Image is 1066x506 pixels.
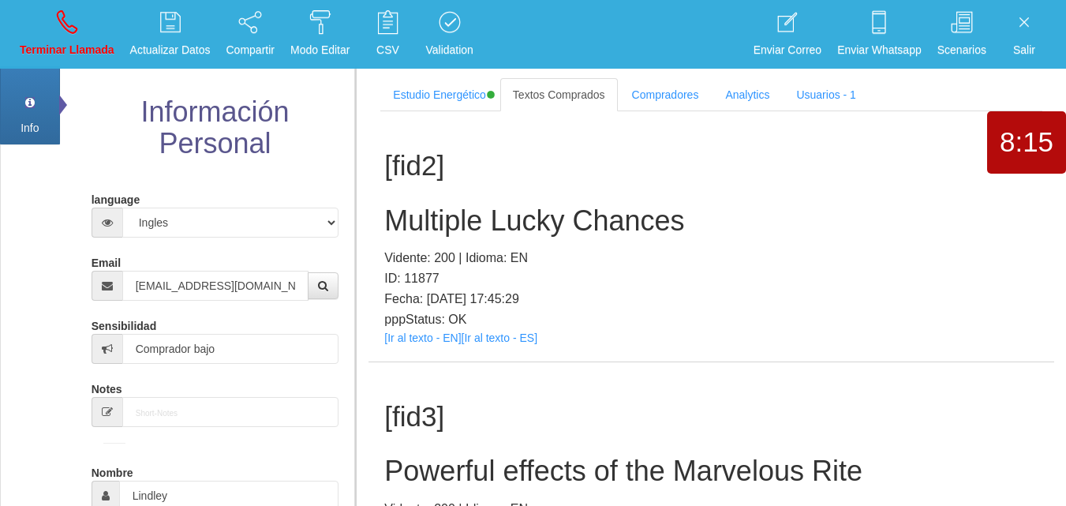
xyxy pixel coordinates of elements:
[987,127,1066,158] h1: 8:15
[384,455,1038,487] h2: Powerful effects of the Marvelous Rite
[226,41,275,59] p: Compartir
[92,376,122,397] label: Notes
[837,41,922,59] p: Enviar Whatsapp
[384,268,1038,289] p: ID: 11877
[832,5,927,64] a: Enviar Whatsapp
[937,41,986,59] p: Scenarios
[997,5,1052,64] a: Salir
[92,459,133,481] label: Nombre
[384,205,1038,237] h2: Multiple Lucky Chances
[462,332,537,344] a: [Ir al texto - ES]
[384,309,1038,330] p: pppStatus: OK
[384,332,461,344] a: [Ir al texto - EN]
[420,5,478,64] a: Validation
[380,78,499,111] a: Estudio Energético
[92,313,156,334] label: Sensibilidad
[20,41,114,59] p: Terminar Llamada
[384,289,1038,309] p: Fecha: [DATE] 17:45:29
[92,249,121,271] label: Email
[365,41,410,59] p: CSV
[425,41,473,59] p: Validation
[784,78,868,111] a: Usuarios - 1
[221,5,280,64] a: Compartir
[88,96,343,159] h2: Información Personal
[290,41,350,59] p: Modo Editar
[14,5,120,64] a: Terminar Llamada
[130,41,211,59] p: Actualizar Datos
[384,151,1038,182] h1: [fid2]
[285,5,355,64] a: Modo Editar
[122,397,339,427] input: Short-Notes
[360,5,415,64] a: CSV
[92,186,140,208] label: language
[122,271,309,301] input: Correo electrónico
[384,248,1038,268] p: Vidente: 200 | Idioma: EN
[125,5,216,64] a: Actualizar Datos
[500,78,618,111] a: Textos Comprados
[713,78,782,111] a: Analytics
[1002,41,1046,59] p: Salir
[748,5,827,64] a: Enviar Correo
[932,5,992,64] a: Scenarios
[122,334,339,364] input: Sensibilidad
[754,41,821,59] p: Enviar Correo
[619,78,712,111] a: Compradores
[384,402,1038,433] h1: [fid3]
